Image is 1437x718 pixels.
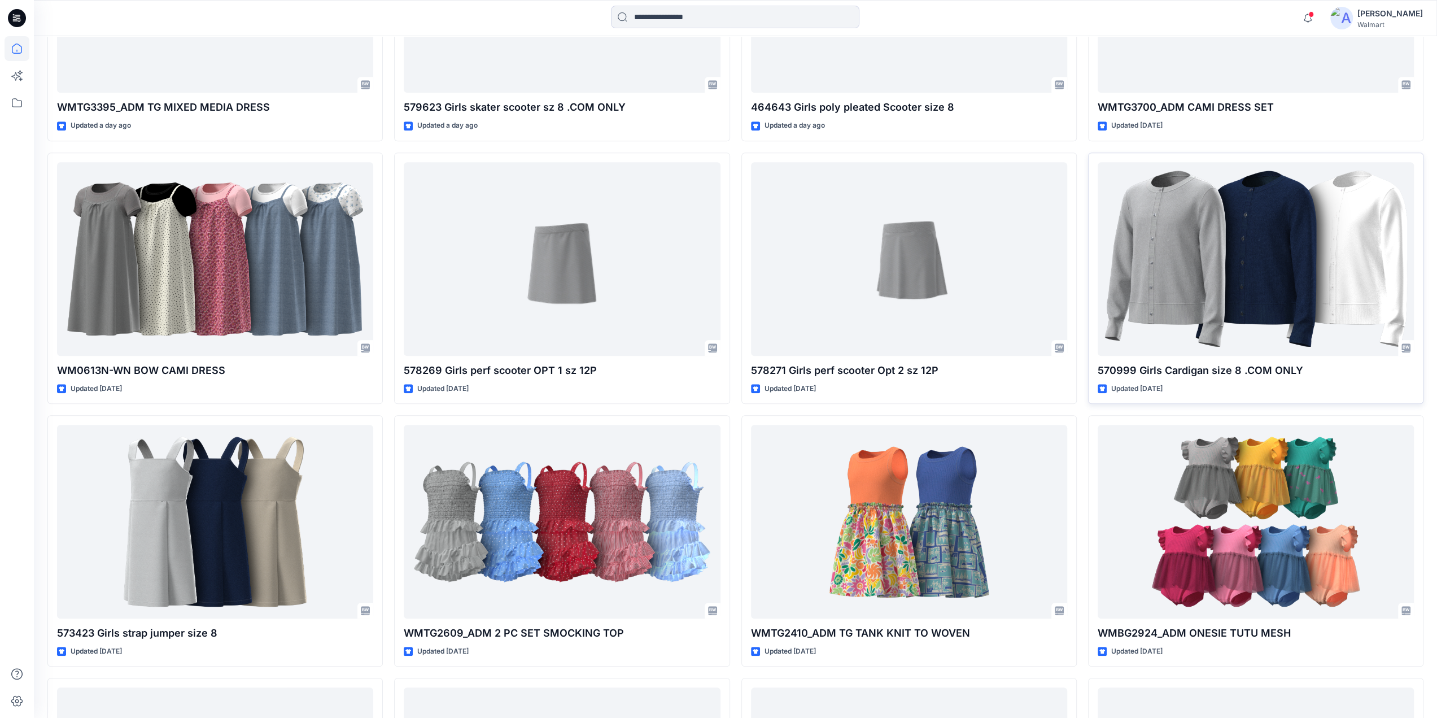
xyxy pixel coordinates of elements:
[417,383,469,395] p: Updated [DATE]
[1357,7,1423,20] div: [PERSON_NAME]
[1357,20,1423,29] div: Walmart
[1111,646,1163,658] p: Updated [DATE]
[1111,120,1163,132] p: Updated [DATE]
[751,363,1067,378] p: 578271 Girls perf scooter Opt 2 sz 12P
[751,162,1067,356] a: 578271 Girls perf scooter Opt 2 sz 12P
[404,425,720,619] a: WMTG2609_ADM 2 PC SET SMOCKING TOP
[404,625,720,641] p: WMTG2609_ADM 2 PC SET SMOCKING TOP
[404,363,720,378] p: 578269 Girls perf scooter OPT 1 sz 12P
[71,646,122,658] p: Updated [DATE]
[751,425,1067,619] a: WMTG2410_ADM TG TANK KNIT TO WOVEN
[765,120,825,132] p: Updated a day ago
[1098,425,1414,619] a: WMBG2924_ADM ONESIE TUTU MESH
[765,383,816,395] p: Updated [DATE]
[71,120,131,132] p: Updated a day ago
[1330,7,1353,29] img: avatar
[57,99,373,115] p: WMTG3395_ADM TG MIXED MEDIA DRESS
[1098,363,1414,378] p: 570999 Girls Cardigan size 8 .COM ONLY
[57,162,373,356] a: WM0613N-WN BOW CAMI DRESS
[404,162,720,356] a: 578269 Girls perf scooter OPT 1 sz 12P
[71,383,122,395] p: Updated [DATE]
[417,646,469,658] p: Updated [DATE]
[1111,383,1163,395] p: Updated [DATE]
[1098,99,1414,115] p: WMTG3700_ADM CAMI DRESS SET
[57,363,373,378] p: WM0613N-WN BOW CAMI DRESS
[404,99,720,115] p: 579623 Girls skater scooter sz 8 .COM ONLY
[1098,162,1414,356] a: 570999 Girls Cardigan size 8 .COM ONLY
[1098,625,1414,641] p: WMBG2924_ADM ONESIE TUTU MESH
[57,425,373,619] a: 573423 Girls strap jumper size 8
[765,646,816,658] p: Updated [DATE]
[751,99,1067,115] p: 464643 Girls poly pleated Scooter size 8
[751,625,1067,641] p: WMTG2410_ADM TG TANK KNIT TO WOVEN
[57,625,373,641] p: 573423 Girls strap jumper size 8
[417,120,478,132] p: Updated a day ago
